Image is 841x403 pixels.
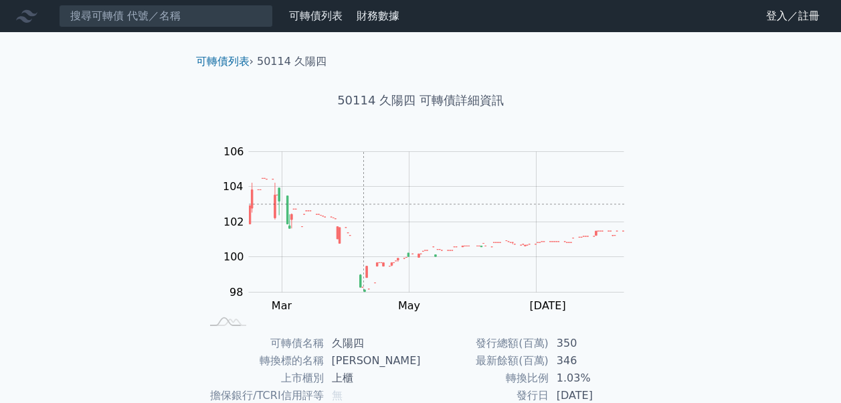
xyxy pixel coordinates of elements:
[196,54,254,70] li: ›
[289,9,343,22] a: 可轉債列表
[357,9,399,22] a: 財務數據
[223,250,244,263] tspan: 100
[398,299,420,312] tspan: May
[421,352,549,370] td: 最新餘額(百萬)
[201,370,324,387] td: 上市櫃別
[272,299,292,312] tspan: Mar
[59,5,273,27] input: 搜尋可轉債 代號／名稱
[549,352,640,370] td: 346
[216,145,644,312] g: Chart
[201,335,324,352] td: 可轉債名稱
[229,286,243,299] tspan: 98
[324,352,421,370] td: [PERSON_NAME]
[324,335,421,352] td: 久陽四
[530,299,566,312] tspan: [DATE]
[549,370,640,387] td: 1.03%
[185,91,656,110] h1: 50114 久陽四 可轉債詳細資訊
[196,55,250,68] a: 可轉債列表
[223,216,244,228] tspan: 102
[223,145,244,158] tspan: 106
[421,335,549,352] td: 發行總額(百萬)
[421,370,549,387] td: 轉換比例
[223,180,244,193] tspan: 104
[324,370,421,387] td: 上櫃
[755,5,830,27] a: 登入／註冊
[201,352,324,370] td: 轉換標的名稱
[257,54,326,70] li: 50114 久陽四
[332,389,343,402] span: 無
[549,335,640,352] td: 350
